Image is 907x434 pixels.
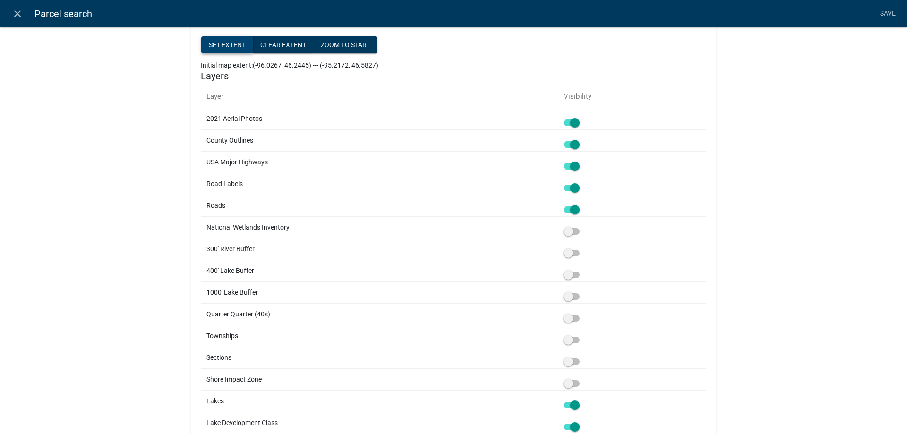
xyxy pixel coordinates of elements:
td: 300' River Buffer [201,238,558,260]
td: Shore Impact Zone [201,369,558,391]
td: County Outlines [201,130,558,152]
div: Map extent controls [201,36,377,56]
h5: Layers [201,70,706,82]
td: Lakes [201,391,558,412]
td: Sections [201,347,558,369]
button: Set extent [201,36,253,53]
a: Save [876,5,899,23]
div: Initial map extent: [201,60,706,70]
th: Layer [201,85,558,108]
th: Visibility [558,85,706,108]
td: Quarter Quarter (40s) [201,304,558,325]
span: (-96.0267, 46.2445) --- (-95.2172, 46.5827) [253,61,378,69]
span: Parcel search [34,4,92,23]
td: National Wetlands Inventory [201,217,558,238]
td: 400' Lake Buffer [201,260,558,282]
td: Townships [201,325,558,347]
i: close [12,8,23,19]
td: Roads [201,195,558,217]
td: 1000' Lake Buffer [201,282,558,304]
td: Lake Development Class [201,412,558,434]
button: zoom to start [313,36,377,53]
td: Road Labels [201,173,558,195]
td: 2021 Aerial Photos [201,108,558,130]
td: USA Major Highways [201,152,558,173]
button: Clear extent [253,36,314,53]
